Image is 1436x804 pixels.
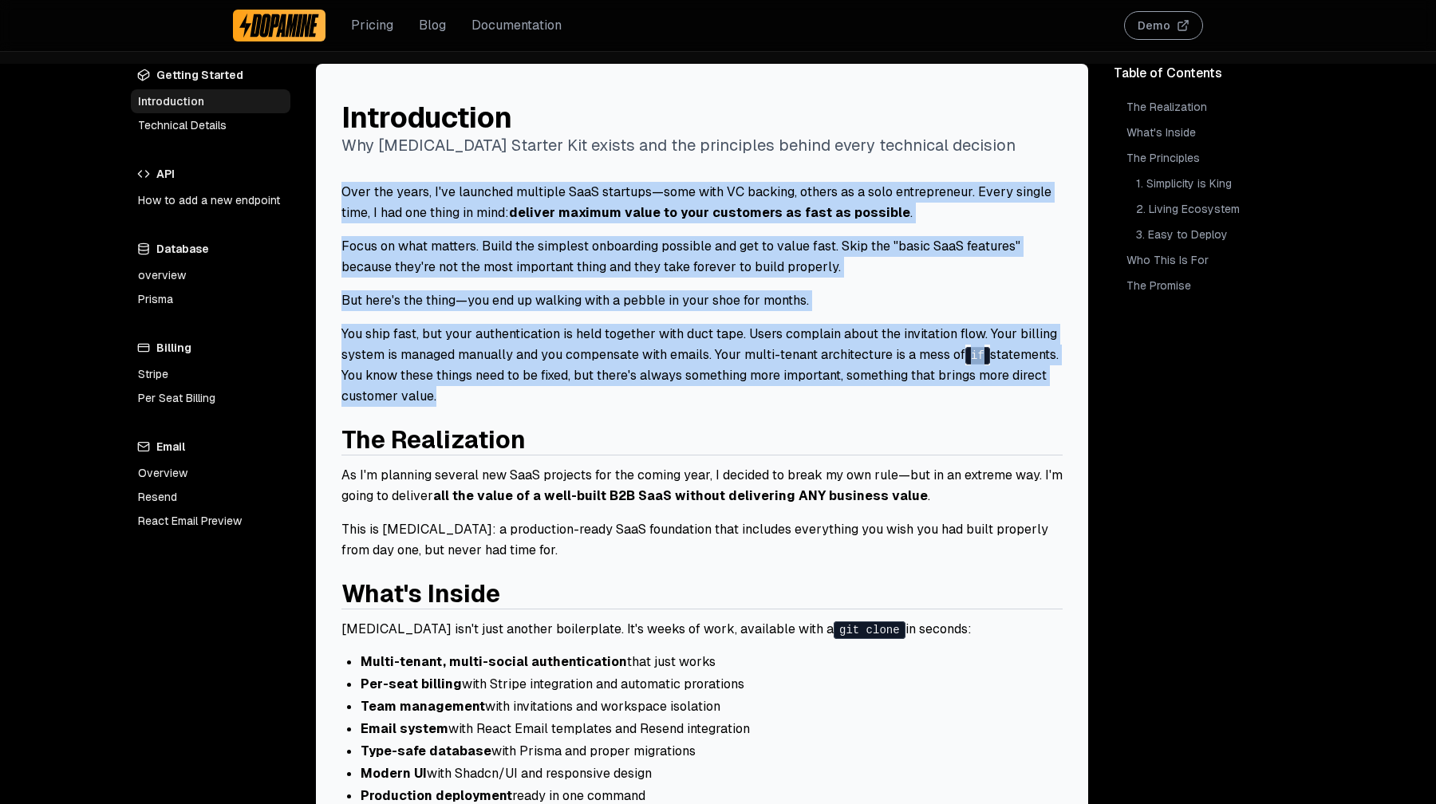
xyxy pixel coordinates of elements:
[131,89,290,113] a: Introduction
[131,509,290,533] a: React Email Preview
[1133,223,1305,246] a: 3. Easy to Deploy
[1123,249,1305,271] a: Who This Is For
[1123,274,1305,297] a: The Promise
[1123,121,1305,144] a: What's Inside
[341,619,1063,640] p: [MEDICAL_DATA] isn't just another boilerplate. It's weeks of work, available with a in seconds:
[341,519,1063,561] p: This is [MEDICAL_DATA]: a production-ready SaaS foundation that includes everything you wish you ...
[361,765,427,782] strong: Modern UI
[341,465,1063,506] p: As I'm planning several new SaaS projects for the coming year, I decided to break my own rule—but...
[361,675,1063,694] li: with Stripe integration and automatic prorations
[361,742,1063,761] li: with Prisma and proper migrations
[131,263,290,287] a: overview
[341,134,1063,156] p: Why [MEDICAL_DATA] Starter Kit exists and the principles behind every technical decision
[131,386,290,410] a: Per Seat Billing
[233,10,325,41] a: Dopamine
[131,163,290,185] h4: API
[341,578,500,609] a: What's Inside
[361,719,1063,739] li: with React Email templates and Resend integration
[965,347,990,365] code: if
[1133,172,1305,195] a: 1. Simplicity is King
[131,64,290,86] h4: Getting Started
[341,324,1063,407] p: You ship fast, but your authentication is held together with duct tape. Users complain about the ...
[131,461,290,485] a: Overview
[419,16,446,35] a: Blog
[131,362,290,386] a: Stripe
[361,676,462,692] strong: Per-seat billing
[361,764,1063,783] li: with Shadcn/UI and responsive design
[361,652,1063,672] li: that just works
[239,13,319,38] img: Dopamine
[131,436,290,458] h4: Email
[471,16,562,35] a: Documentation
[361,787,512,804] strong: Production deployment
[341,290,1063,311] p: But here's the thing—you end up walking with a pebble in your shoe for months.
[341,236,1063,278] p: Focus on what matters. Build the simplest onboarding possible and get to value fast. Skip the "ba...
[361,698,485,715] strong: Team management
[1114,64,1305,83] div: Table of Contents
[361,743,491,759] strong: Type-safe database
[361,653,627,670] strong: Multi-tenant, multi-social authentication
[131,287,290,311] a: Prisma
[361,720,448,737] strong: Email system
[509,204,910,221] strong: deliver maximum value to your customers as fast as possible
[341,182,1063,223] p: Over the years, I've launched multiple SaaS startups—some with VC backing, others as a solo entre...
[433,487,928,504] strong: all the value of a well-built B2B SaaS without delivering ANY business value
[834,621,905,639] code: git clone
[131,485,290,509] a: Resend
[131,238,290,260] h4: Database
[361,697,1063,716] li: with invitations and workspace isolation
[131,337,290,359] h4: Billing
[131,113,290,137] a: Technical Details
[341,102,1063,134] h1: Introduction
[1133,198,1305,220] a: 2. Living Ecosystem
[1123,147,1305,169] a: The Principles
[341,424,526,455] a: The Realization
[1123,96,1305,118] a: The Realization
[1124,11,1203,40] button: Demo
[351,16,393,35] a: Pricing
[131,188,290,212] a: How to add a new endpoint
